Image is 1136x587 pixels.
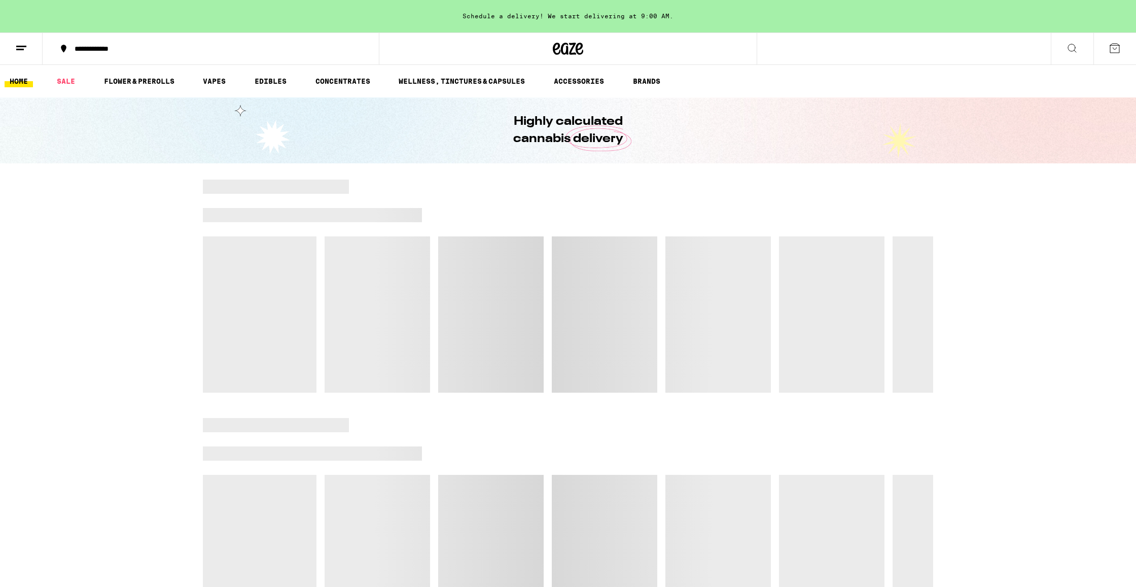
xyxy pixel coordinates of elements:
[310,75,375,87] a: CONCENTRATES
[52,75,80,87] a: SALE
[394,75,530,87] a: WELLNESS, TINCTURES & CAPSULES
[549,75,609,87] a: ACCESSORIES
[99,75,180,87] a: FLOWER & PREROLLS
[198,75,231,87] a: VAPES
[484,113,652,148] h1: Highly calculated cannabis delivery
[5,75,33,87] a: HOME
[250,75,292,87] a: EDIBLES
[628,75,665,87] a: BRANDS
